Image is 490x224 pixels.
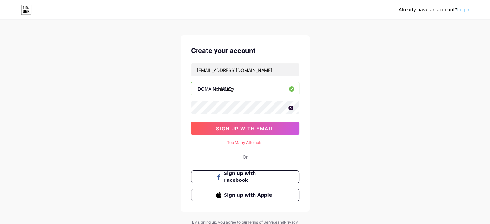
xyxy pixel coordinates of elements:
div: Too Many Attempts. [191,140,299,146]
div: Create your account [191,46,299,55]
a: Login [457,7,469,12]
input: Email [191,63,299,76]
button: Sign up with Apple [191,189,299,201]
div: Already have an account? [399,6,469,13]
span: Sign up with Facebook [224,170,274,184]
button: Sign up with Facebook [191,170,299,183]
input: username [191,82,299,95]
button: sign up with email [191,122,299,135]
div: [DOMAIN_NAME]/ [196,85,234,92]
span: Sign up with Apple [224,192,274,199]
span: sign up with email [216,126,274,131]
div: Or [243,153,248,160]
